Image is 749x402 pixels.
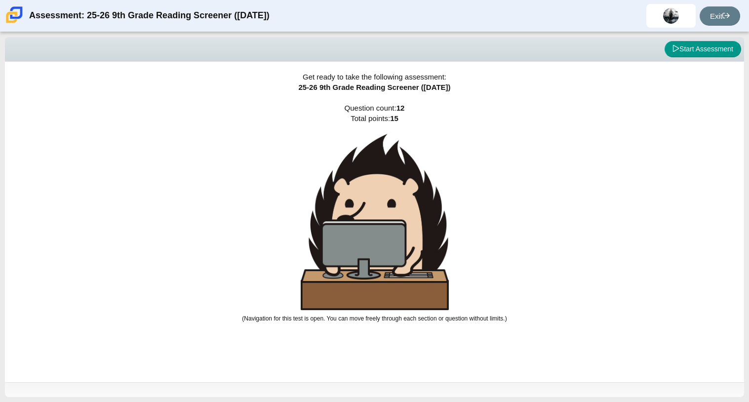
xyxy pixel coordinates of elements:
[663,8,679,24] img: nicholas.neal.UFRx6r
[301,134,449,310] img: hedgehog-behind-computer-large.png
[665,41,741,58] button: Start Assessment
[4,18,25,27] a: Carmen School of Science & Technology
[700,6,740,26] a: Exit
[390,114,398,122] b: 15
[303,73,446,81] span: Get ready to take the following assessment:
[298,83,450,91] span: 25-26 9th Grade Reading Screener ([DATE])
[242,104,507,322] span: Question count: Total points:
[4,4,25,25] img: Carmen School of Science & Technology
[29,4,270,28] div: Assessment: 25-26 9th Grade Reading Screener ([DATE])
[242,315,507,322] small: (Navigation for this test is open. You can move freely through each section or question without l...
[396,104,405,112] b: 12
